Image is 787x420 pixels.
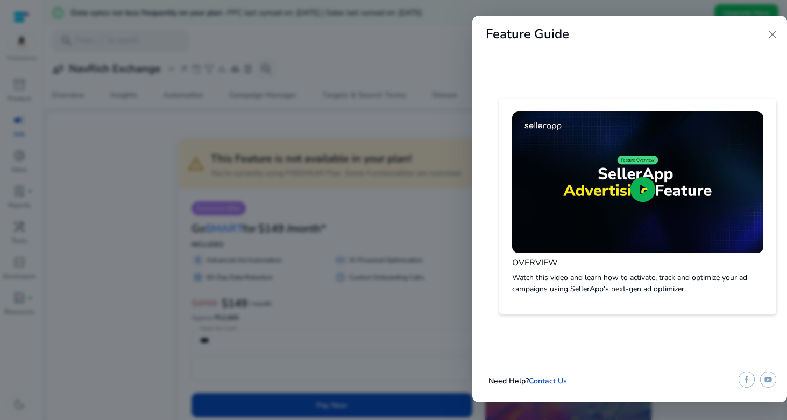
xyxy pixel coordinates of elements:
p: Watch this video and learn how to activate, track and optimize your ad campaigns using SellerApp'... [512,272,763,295]
h2: Feature Guide [486,26,569,42]
img: sddefault.jpg [512,111,763,253]
span: close [766,28,779,41]
span: play_circle [628,174,658,205]
h4: OVERVIEW [512,258,763,268]
a: Contact Us [529,376,567,386]
h5: Need Help? [488,377,567,386]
